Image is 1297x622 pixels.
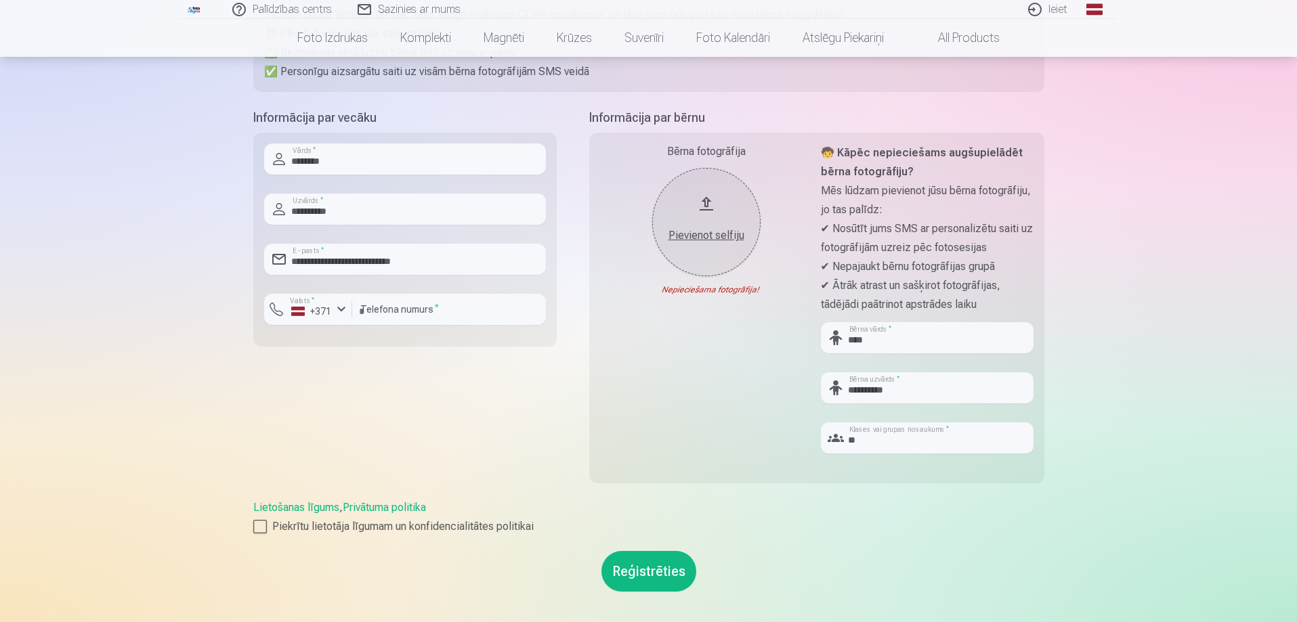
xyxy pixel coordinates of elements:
[601,551,696,592] button: Reģistrēties
[253,518,1044,535] label: Piekrītu lietotāja līgumam un konfidencialitātes politikai
[467,19,540,57] a: Magnēti
[264,294,352,325] button: Valsts*+371
[264,62,1034,81] p: ✅ Personīgu aizsargātu saiti uz visām bērna fotogrāfijām SMS veidā
[286,296,319,306] label: Valsts
[291,305,332,318] div: +371
[821,181,1034,219] p: Mēs lūdzam pievienot jūsu bērna fotogrāfiju, jo tas palīdz:
[281,19,384,57] a: Foto izdrukas
[589,108,1044,127] h5: Informācija par bērnu
[652,168,761,276] button: Pievienot selfiju
[187,5,202,14] img: /fa1
[821,257,1034,276] p: ✔ Nepajaukt bērnu fotogrāfijas grupā
[900,19,1016,57] a: All products
[608,19,680,57] a: Suvenīri
[253,108,557,127] h5: Informācija par vecāku
[666,227,747,244] div: Pievienot selfiju
[253,499,1044,535] div: ,
[540,19,608,57] a: Krūzes
[786,19,900,57] a: Atslēgu piekariņi
[821,146,1023,178] strong: 🧒 Kāpēc nepieciešams augšupielādēt bērna fotogrāfiju?
[384,19,467,57] a: Komplekti
[600,284,813,295] div: Nepieciešama fotogrāfija!
[343,501,426,514] a: Privātuma politika
[600,143,813,160] div: Bērna fotogrāfija
[821,276,1034,314] p: ✔ Ātrāk atrast un sašķirot fotogrāfijas, tādējādi paātrinot apstrādes laiku
[821,219,1034,257] p: ✔ Nosūtīt jums SMS ar personalizētu saiti uz fotogrāfijām uzreiz pēc fotosesijas
[253,501,339,514] a: Lietošanas līgums
[680,19,786,57] a: Foto kalendāri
